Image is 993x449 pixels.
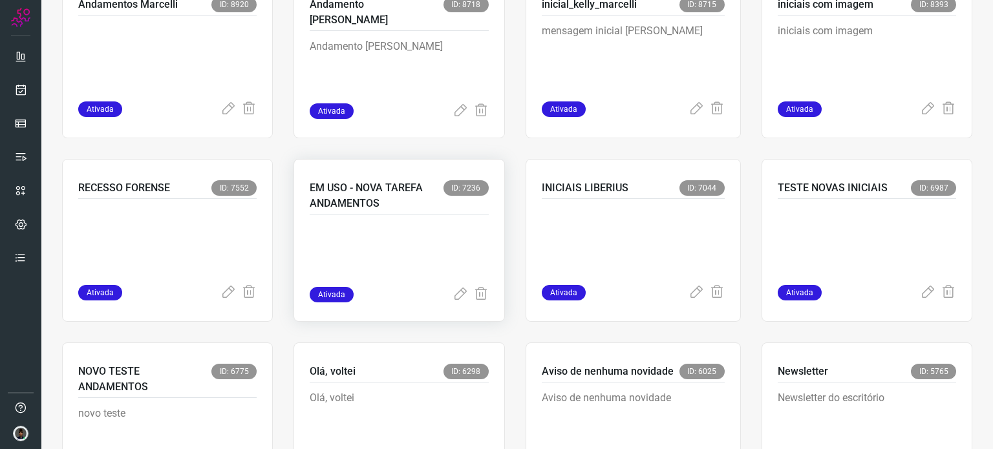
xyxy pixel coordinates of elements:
span: Ativada [542,285,586,300]
span: Ativada [542,101,586,117]
span: ID: 7236 [443,180,489,196]
span: Ativada [778,101,822,117]
span: Ativada [78,101,122,117]
span: ID: 6987 [911,180,956,196]
span: Ativada [78,285,122,300]
span: Ativada [310,287,354,302]
p: INICIAIS LIBERIUS [542,180,628,196]
p: RECESSO FORENSE [78,180,170,196]
p: NOVO TESTE ANDAMENTOS [78,364,211,395]
span: ID: 7552 [211,180,257,196]
span: Ativada [778,285,822,300]
span: ID: 6025 [679,364,725,379]
img: d44150f10045ac5288e451a80f22ca79.png [13,426,28,441]
p: TESTE NOVAS INICIAIS [778,180,888,196]
span: ID: 6775 [211,364,257,379]
span: ID: 5765 [911,364,956,379]
span: ID: 7044 [679,180,725,196]
p: Aviso de nenhuma novidade [542,364,674,379]
p: Olá, voltei [310,364,356,379]
img: Logo [11,8,30,27]
p: Newsletter [778,364,828,379]
p: mensagem inicial [PERSON_NAME] [542,23,725,88]
p: EM USO - NOVA TAREFA ANDAMENTOS [310,180,443,211]
p: iniciais com imagem [778,23,956,88]
span: Ativada [310,103,354,119]
p: Andamento [PERSON_NAME] [310,39,488,103]
span: ID: 6298 [443,364,489,379]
